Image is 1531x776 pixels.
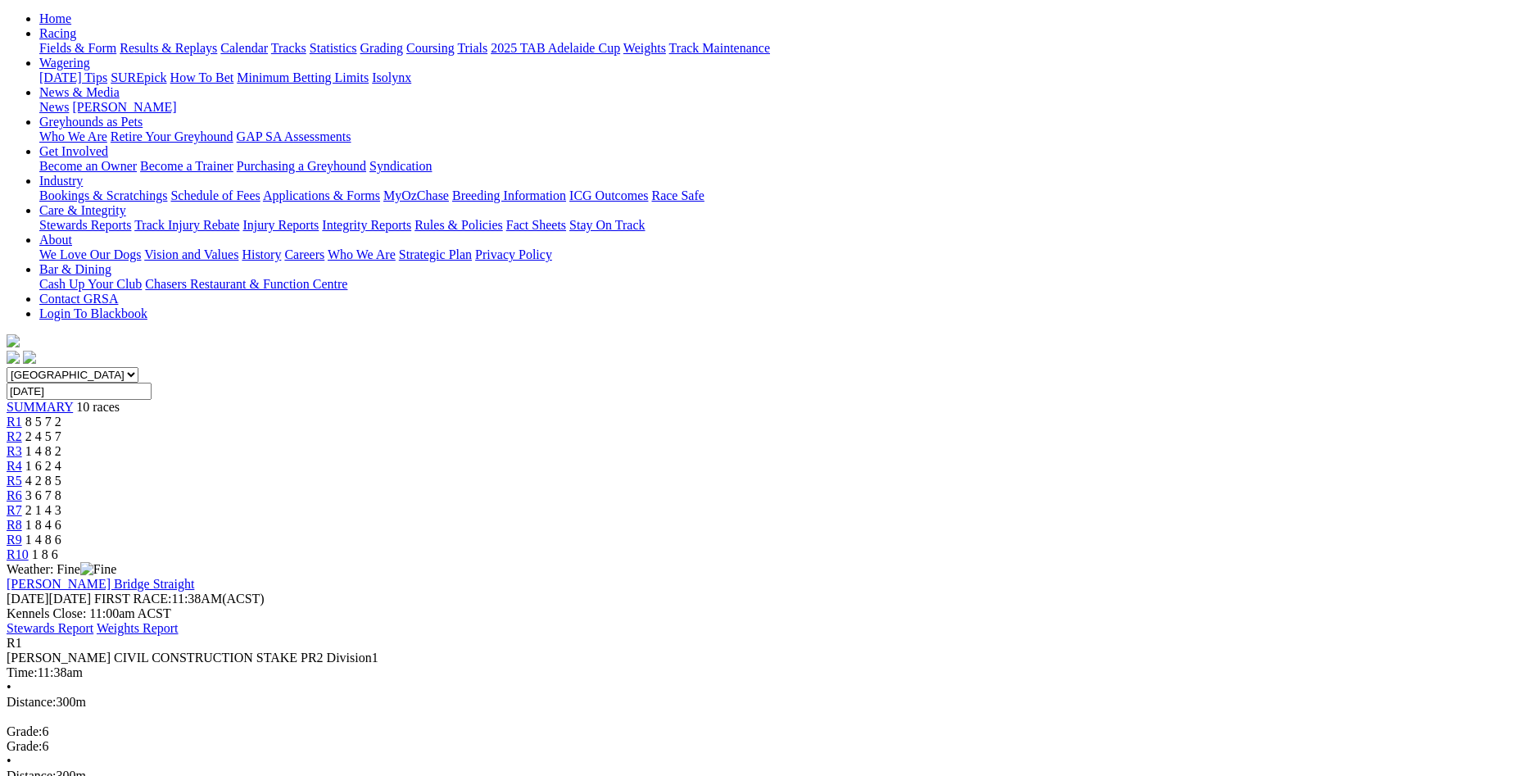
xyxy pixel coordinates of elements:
a: Racing [39,26,76,40]
div: Care & Integrity [39,218,1524,233]
a: Syndication [369,159,432,173]
a: Privacy Policy [475,247,552,261]
div: Greyhounds as Pets [39,129,1524,144]
a: News & Media [39,85,120,99]
div: About [39,247,1524,262]
a: GAP SA Assessments [237,129,351,143]
a: SUMMARY [7,400,73,414]
a: How To Bet [170,70,234,84]
a: Track Injury Rebate [134,218,239,232]
span: 10 races [76,400,120,414]
a: Greyhounds as Pets [39,115,143,129]
span: Distance: [7,695,56,709]
a: Trials [457,41,487,55]
span: 4 2 8 5 [25,474,61,488]
a: Integrity Reports [322,218,411,232]
a: Retire Your Greyhound [111,129,233,143]
a: Vision and Values [144,247,238,261]
a: Login To Blackbook [39,306,147,320]
a: Tracks [271,41,306,55]
a: Industry [39,174,83,188]
input: Select date [7,383,152,400]
a: Home [39,11,71,25]
a: Stay On Track [569,218,645,232]
a: Wagering [39,56,90,70]
span: R6 [7,488,22,502]
a: Fact Sheets [506,218,566,232]
span: 8 5 7 2 [25,415,61,429]
a: Race Safe [651,188,704,202]
span: • [7,680,11,694]
a: Grading [360,41,403,55]
a: [PERSON_NAME] Bridge Straight [7,577,194,591]
a: Who We Are [328,247,396,261]
a: 2025 TAB Adelaide Cup [491,41,620,55]
span: Grade: [7,739,43,753]
span: • [7,754,11,768]
a: Who We Are [39,129,107,143]
span: Time: [7,665,38,679]
span: R1 [7,636,22,650]
span: 3 6 7 8 [25,488,61,502]
span: R2 [7,429,22,443]
a: Isolynx [372,70,411,84]
a: Purchasing a Greyhound [237,159,366,173]
a: Results & Replays [120,41,217,55]
a: R5 [7,474,22,488]
a: About [39,233,72,247]
img: facebook.svg [7,351,20,364]
a: Calendar [220,41,268,55]
a: R7 [7,503,22,517]
a: Cash Up Your Club [39,277,142,291]
a: Care & Integrity [39,203,126,217]
a: Strategic Plan [399,247,472,261]
div: 300m [7,695,1524,710]
a: Applications & Forms [263,188,380,202]
a: R3 [7,444,22,458]
div: Wagering [39,70,1524,85]
a: [DATE] Tips [39,70,107,84]
a: ICG Outcomes [569,188,648,202]
img: twitter.svg [23,351,36,364]
span: 2 1 4 3 [25,503,61,517]
a: Statistics [310,41,357,55]
div: News & Media [39,100,1524,115]
span: 1 8 6 [32,547,58,561]
div: Get Involved [39,159,1524,174]
a: Rules & Policies [414,218,503,232]
span: 1 6 2 4 [25,459,61,473]
a: [PERSON_NAME] [72,100,176,114]
a: Bar & Dining [39,262,111,276]
a: Injury Reports [242,218,319,232]
a: Fields & Form [39,41,116,55]
a: Weights [623,41,666,55]
a: R10 [7,547,29,561]
span: [DATE] [7,592,49,606]
span: 11:38AM(ACST) [94,592,265,606]
a: Get Involved [39,144,108,158]
div: Racing [39,41,1524,56]
a: Stewards Reports [39,218,131,232]
a: R1 [7,415,22,429]
div: 6 [7,739,1524,754]
a: Minimum Betting Limits [237,70,369,84]
span: R4 [7,459,22,473]
span: Grade: [7,724,43,738]
a: R9 [7,533,22,547]
a: SUREpick [111,70,166,84]
span: 2 4 5 7 [25,429,61,443]
a: R8 [7,518,22,532]
div: 6 [7,724,1524,739]
div: Industry [39,188,1524,203]
div: Kennels Close: 11:00am ACST [7,606,1524,621]
a: Careers [284,247,324,261]
a: Become a Trainer [140,159,233,173]
a: Stewards Report [7,621,93,635]
div: [PERSON_NAME] CIVIL CONSTRUCTION STAKE PR2 Division1 [7,651,1524,665]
